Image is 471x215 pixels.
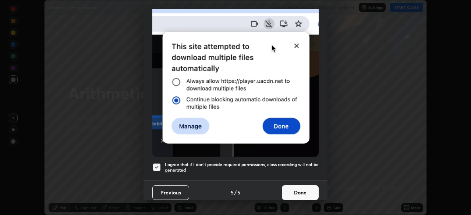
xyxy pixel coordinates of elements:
h4: 5 [231,189,234,196]
button: Previous [152,185,189,200]
button: Done [282,185,319,200]
h5: I agree that if I don't provide required permissions, class recording will not be generated [165,162,319,173]
h4: 5 [237,189,240,196]
h4: / [234,189,237,196]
